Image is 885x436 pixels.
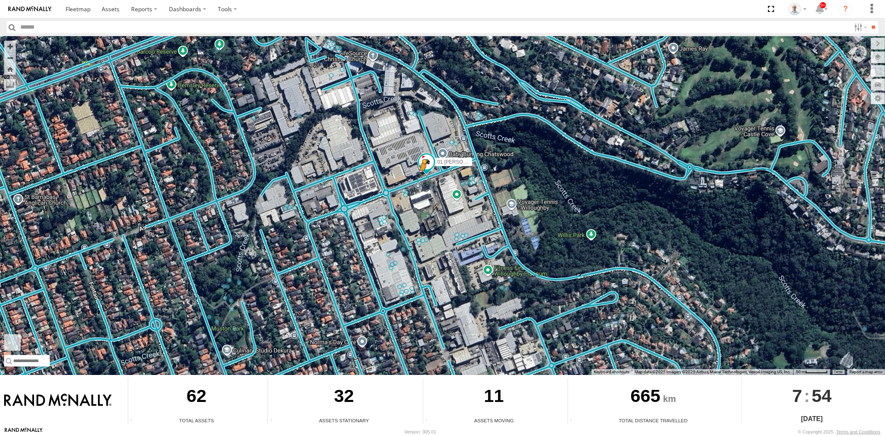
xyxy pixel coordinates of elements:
[742,414,882,424] div: [DATE]
[268,418,280,424] div: Total number of assets current stationary.
[849,370,883,374] a: Report a map error
[4,52,16,64] button: Zoom out
[437,159,485,165] span: 01 [PERSON_NAME]
[812,378,831,414] span: 54
[5,428,43,436] a: Visit our Website
[568,378,739,417] div: 665
[8,6,51,12] img: rand-logo.svg
[268,417,420,424] div: Assets Stationary
[796,370,805,374] span: 50 m
[268,378,420,417] div: 32
[423,378,565,417] div: 11
[4,64,16,75] button: Zoom Home
[405,429,436,434] div: Version: 305.01
[128,418,141,424] div: Total number of Enabled Assets
[836,429,880,434] a: Terms and Conditions
[128,378,265,417] div: 62
[792,378,802,414] span: 7
[793,369,830,375] button: Map Scale: 50 m per 50 pixels
[871,93,885,104] label: Map Settings
[568,418,580,424] div: Total distance travelled by all assets within specified date range and applied filters
[128,417,265,424] div: Total Assets
[798,429,880,434] div: © Copyright 2025 -
[742,378,882,414] div: :
[4,79,16,91] label: Measure
[785,3,809,15] div: Kurt Byers
[851,21,869,33] label: Search Filter Options
[568,417,739,424] div: Total Distance Travelled
[834,370,843,373] a: Terms
[4,334,21,351] button: Drag Pegman onto the map to open Street View
[594,369,629,375] button: Keyboard shortcuts
[4,41,16,52] button: Zoom in
[423,417,565,424] div: Assets Moving
[423,418,436,424] div: Total number of assets current in transit.
[4,394,112,408] img: Rand McNally
[839,2,852,16] i: ?
[634,370,791,374] span: Map data ©2025 Imagery ©2025 Airbus, Maxar Technologies, Vexcel Imaging US, Inc.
